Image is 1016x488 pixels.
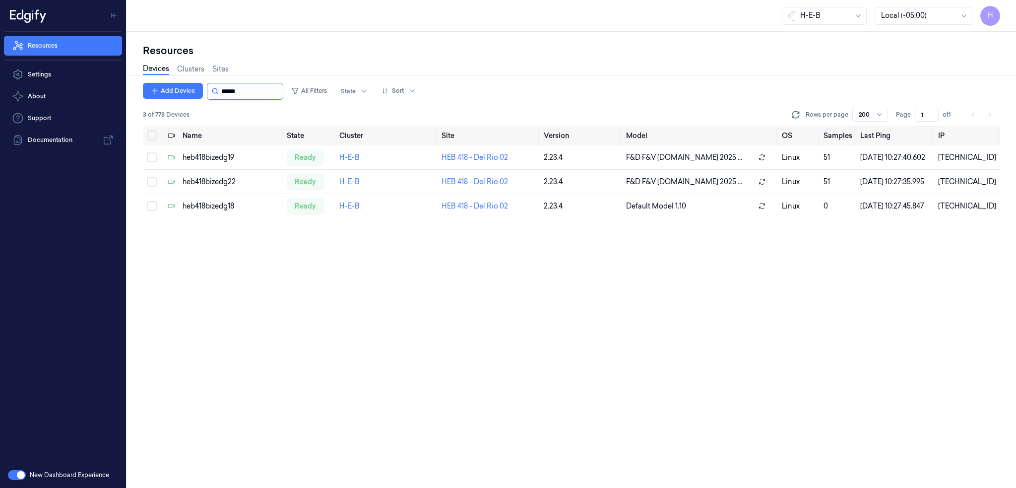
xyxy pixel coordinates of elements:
[806,110,848,119] p: Rows per page
[860,152,930,163] div: [DATE] 10:27:40.602
[147,201,157,211] button: Select row
[183,177,279,187] div: heb418bizedg22
[4,86,122,106] button: About
[212,64,229,74] a: Sites
[778,126,820,145] th: OS
[544,177,618,187] div: 2.23.4
[943,110,958,119] span: of 1
[934,126,1000,145] th: IP
[540,126,622,145] th: Version
[287,198,324,214] div: ready
[287,83,331,99] button: All Filters
[820,126,856,145] th: Samples
[782,152,816,163] p: linux
[860,201,930,211] div: [DATE] 10:27:45.847
[938,177,996,187] div: [TECHNICAL_ID]
[442,202,508,210] a: HEB 418 - Del Rio 02
[147,177,157,187] button: Select row
[183,152,279,163] div: heb418bizedg19
[106,7,122,23] button: Toggle Navigation
[143,64,169,75] a: Devices
[143,44,1000,58] div: Resources
[335,126,438,145] th: Cluster
[824,177,852,187] div: 51
[4,108,122,128] a: Support
[824,152,852,163] div: 51
[143,83,203,99] button: Add Device
[177,64,204,74] a: Clusters
[4,65,122,84] a: Settings
[143,110,190,119] span: 3 of 778 Devices
[626,177,742,187] span: F&D F&V [DOMAIN_NAME] 2025 ...
[147,152,157,162] button: Select row
[283,126,335,145] th: State
[544,201,618,211] div: 2.23.4
[287,174,324,190] div: ready
[938,201,996,211] div: [TECHNICAL_ID]
[966,108,996,122] nav: pagination
[4,130,122,150] a: Documentation
[544,152,618,163] div: 2.23.4
[626,201,686,211] span: Default Model 1.10
[856,126,934,145] th: Last Ping
[438,126,539,145] th: Site
[442,177,508,186] a: HEB 418 - Del Rio 02
[938,152,996,163] div: [TECHNICAL_ID]
[622,126,778,145] th: Model
[980,6,1000,26] button: H
[147,131,157,140] button: Select all
[626,152,742,163] span: F&D F&V [DOMAIN_NAME] 2025 ...
[339,177,360,186] a: H-E-B
[860,177,930,187] div: [DATE] 10:27:35.995
[782,201,816,211] p: linux
[287,149,324,165] div: ready
[4,36,122,56] a: Resources
[339,153,360,162] a: H-E-B
[824,201,852,211] div: 0
[442,153,508,162] a: HEB 418 - Del Rio 02
[179,126,283,145] th: Name
[782,177,816,187] p: linux
[339,202,360,210] a: H-E-B
[183,201,279,211] div: heb418bizedg18
[896,110,911,119] span: Page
